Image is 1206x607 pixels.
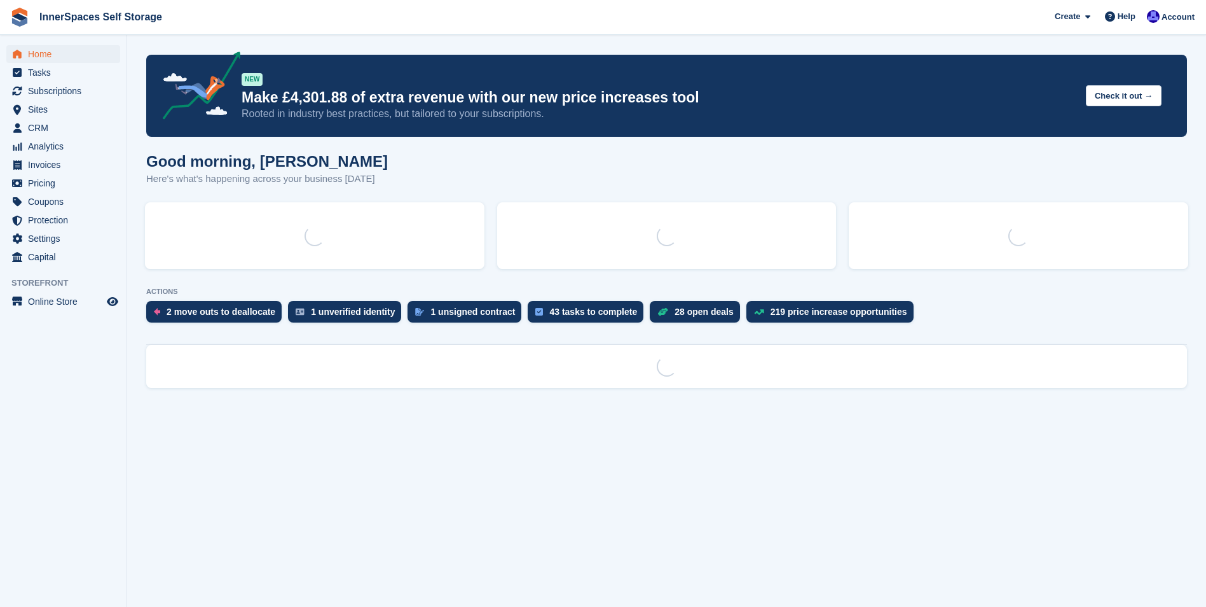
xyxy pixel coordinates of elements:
span: Home [28,45,104,63]
div: 219 price increase opportunities [771,307,907,317]
span: Protection [28,211,104,229]
div: 2 move outs to deallocate [167,307,275,317]
img: price-adjustments-announcement-icon-8257ccfd72463d97f412b2fc003d46551f7dbcb40ab6d574587a9cd5c0d94... [152,52,241,124]
a: menu [6,119,120,137]
img: deal-1b604bf984904fb50ccaf53a9ad4b4a5d6e5aea283cecdc64d6e3604feb123c2.svg [657,307,668,316]
a: menu [6,101,120,118]
a: menu [6,230,120,248]
span: Online Store [28,293,104,310]
span: Create [1055,10,1080,23]
p: Make £4,301.88 of extra revenue with our new price increases tool [242,88,1076,107]
a: Preview store [105,294,120,309]
a: menu [6,248,120,266]
p: ACTIONS [146,288,1187,296]
a: menu [6,82,120,100]
h1: Good morning, [PERSON_NAME] [146,153,388,170]
a: menu [6,45,120,63]
div: 43 tasks to complete [549,307,637,317]
img: stora-icon-8386f47178a22dfd0bd8f6a31ec36ba5ce8667c1dd55bd0f319d3a0aa187defe.svg [10,8,29,27]
div: 28 open deals [675,307,734,317]
span: Tasks [28,64,104,81]
div: 1 unsigned contract [430,307,515,317]
span: Invoices [28,156,104,174]
span: Coupons [28,193,104,211]
img: Russell Harding [1147,10,1160,23]
img: task-75834270c22a3079a89374b754ae025e5fb1db73e45f91037f5363f120a921f8.svg [535,308,543,316]
button: Check it out → [1086,85,1161,106]
span: Analytics [28,137,104,155]
span: Account [1161,11,1195,24]
a: menu [6,64,120,81]
a: 28 open deals [650,301,746,329]
p: Here's what's happening across your business [DATE] [146,172,388,186]
a: 1 unsigned contract [408,301,528,329]
a: 1 unverified identity [288,301,408,329]
span: Settings [28,230,104,248]
span: Help [1118,10,1135,23]
a: menu [6,193,120,211]
p: Rooted in industry best practices, but tailored to your subscriptions. [242,107,1076,121]
a: InnerSpaces Self Storage [34,6,167,27]
a: menu [6,211,120,229]
img: move_outs_to_deallocate_icon-f764333ba52eb49d3ac5e1228854f67142a1ed5810a6f6cc68b1a99e826820c5.svg [154,308,160,316]
div: 1 unverified identity [311,307,395,317]
img: contract_signature_icon-13c848040528278c33f63329250d36e43548de30e8caae1d1a13099fd9432cc5.svg [415,308,424,316]
img: price_increase_opportunities-93ffe204e8149a01c8c9dc8f82e8f89637d9d84a8eef4429ea346261dce0b2c0.svg [754,309,764,315]
span: Subscriptions [28,82,104,100]
a: 219 price increase opportunities [746,301,920,329]
span: Pricing [28,174,104,192]
img: verify_identity-adf6edd0f0f0b5bbfe63781bf79b02c33cf7c696d77639b501bdc392416b5a36.svg [296,308,305,316]
a: menu [6,156,120,174]
div: NEW [242,73,263,86]
span: Storefront [11,277,127,290]
span: Sites [28,101,104,118]
span: Capital [28,248,104,266]
span: CRM [28,119,104,137]
a: 2 move outs to deallocate [146,301,288,329]
a: menu [6,137,120,155]
a: menu [6,174,120,192]
a: 43 tasks to complete [528,301,650,329]
a: menu [6,293,120,310]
